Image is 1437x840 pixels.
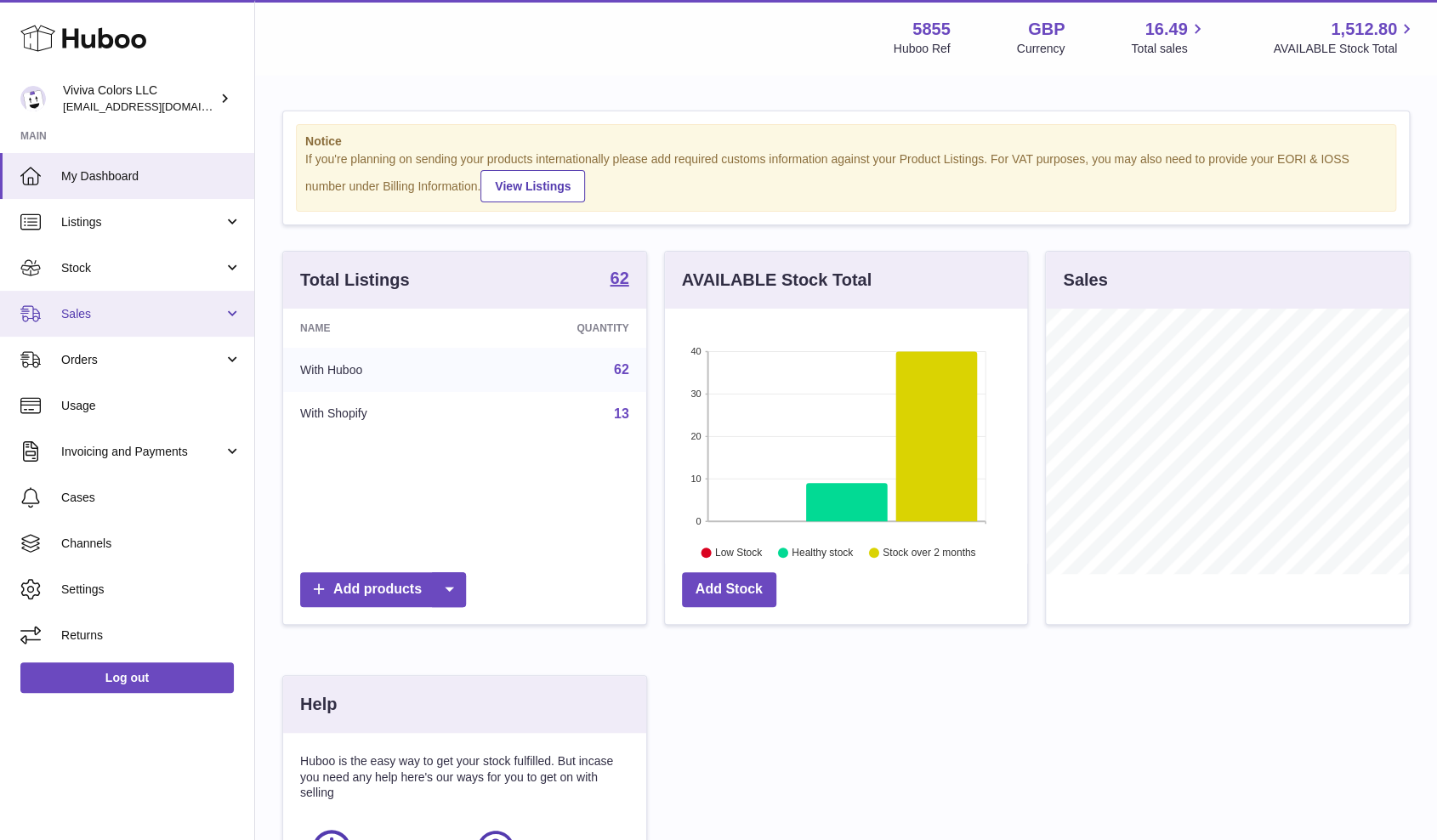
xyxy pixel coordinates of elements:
[1131,18,1207,57] a: 16.49 Total sales
[690,474,701,484] text: 10
[1017,41,1065,57] div: Currency
[1063,269,1107,292] h3: Sales
[61,582,241,598] span: Settings
[188,100,287,111] div: Keywords by Traffic
[300,572,466,607] a: Add products
[912,18,951,41] strong: 5855
[44,44,187,58] div: Domain: [DOMAIN_NAME]
[614,362,629,377] a: 62
[610,270,628,287] strong: 62
[690,389,701,399] text: 30
[169,99,183,112] img: tab_keywords_by_traffic_grey.svg
[61,168,241,184] span: My Dashboard
[610,270,628,290] a: 62
[61,444,224,460] span: Invoicing and Payments
[283,392,479,436] td: With Shopify
[1144,18,1187,41] span: 16.49
[305,151,1387,202] div: If you're planning on sending your products internationally please add required customs informati...
[300,693,337,716] h3: Help
[61,490,241,506] span: Cases
[614,406,629,421] a: 13
[48,27,83,41] div: v 4.0.24
[682,572,776,607] a: Add Stock
[61,260,224,276] span: Stock
[894,41,951,57] div: Huboo Ref
[65,100,152,111] div: Domain Overview
[283,309,479,348] th: Name
[283,348,479,392] td: With Huboo
[61,214,224,230] span: Listings
[1028,18,1065,41] strong: GBP
[61,536,241,552] span: Channels
[63,82,216,115] div: Viviva Colors LLC
[27,44,41,58] img: website_grey.svg
[696,516,701,526] text: 0
[20,662,234,693] a: Log out
[690,431,701,441] text: 20
[305,133,1387,150] strong: Notice
[792,547,854,559] text: Healthy stock
[715,547,763,559] text: Low Stock
[883,547,975,559] text: Stock over 2 months
[63,99,250,113] span: [EMAIL_ADDRESS][DOMAIN_NAME]
[479,309,646,348] th: Quantity
[61,398,241,414] span: Usage
[46,99,60,112] img: tab_domain_overview_orange.svg
[1131,41,1207,57] span: Total sales
[1273,18,1417,57] a: 1,512.80 AVAILABLE Stock Total
[1331,18,1397,41] span: 1,512.80
[61,627,241,644] span: Returns
[1273,41,1417,57] span: AVAILABLE Stock Total
[682,269,872,292] h3: AVAILABLE Stock Total
[480,170,585,202] a: View Listings
[300,269,410,292] h3: Total Listings
[27,27,41,41] img: logo_orange.svg
[300,753,629,802] p: Huboo is the easy way to get your stock fulfilled. But incase you need any help here's our ways f...
[61,306,224,322] span: Sales
[61,352,224,368] span: Orders
[690,346,701,356] text: 40
[20,86,46,111] img: admin@vivivacolors.com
